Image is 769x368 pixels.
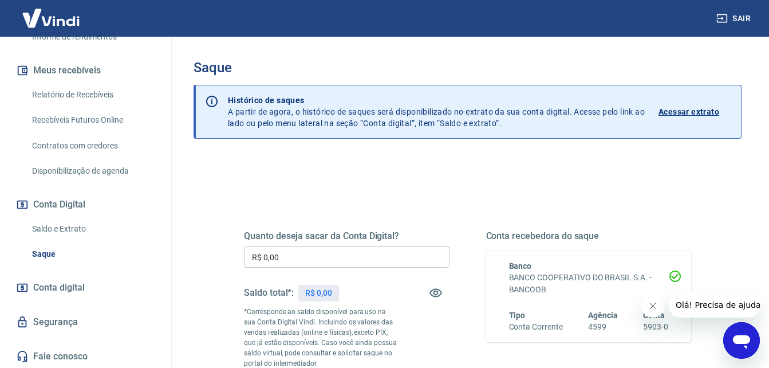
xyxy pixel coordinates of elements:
a: Recebíveis Futuros Online [27,108,157,132]
h6: 4599 [588,321,618,333]
button: Conta Digital [14,192,157,217]
img: Vindi [14,1,88,36]
a: Segurança [14,310,157,335]
a: Relatório de Recebíveis [27,83,157,107]
a: Contratos com credores [27,134,157,158]
a: Saldo e Extrato [27,217,157,241]
button: Sair [714,8,755,29]
h6: Conta Corrente [509,321,563,333]
h3: Saque [194,60,742,76]
button: Meus recebíveis [14,58,157,83]
span: Tipo [509,311,526,320]
p: R$ 0,00 [305,287,332,299]
a: Disponibilização de agenda [27,159,157,183]
span: Agência [588,311,618,320]
h5: Saldo total*: [244,287,294,299]
p: Acessar extrato [658,106,719,118]
iframe: Mensagem da empresa [669,292,760,318]
a: Acessar extrato [658,95,732,129]
h6: 5903-0 [643,321,668,333]
span: Banco [509,261,532,271]
h5: Quanto deseja sacar da Conta Digital? [244,230,449,242]
h6: BANCO COOPERATIVO DO BRASIL S.A. - BANCOOB [509,272,669,296]
p: Histórico de saques [228,95,645,106]
span: Conta digital [33,280,85,296]
p: A partir de agora, o histórico de saques será disponibilizado no extrato da sua conta digital. Ac... [228,95,645,129]
a: Saque [27,242,157,266]
span: Olá! Precisa de ajuda? [7,8,96,17]
iframe: Botão para abrir a janela de mensagens [723,322,760,359]
h5: Conta recebedora do saque [486,230,692,242]
a: Conta digital [14,275,157,300]
a: Informe de rendimentos [27,25,157,49]
iframe: Fechar mensagem [641,295,664,318]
